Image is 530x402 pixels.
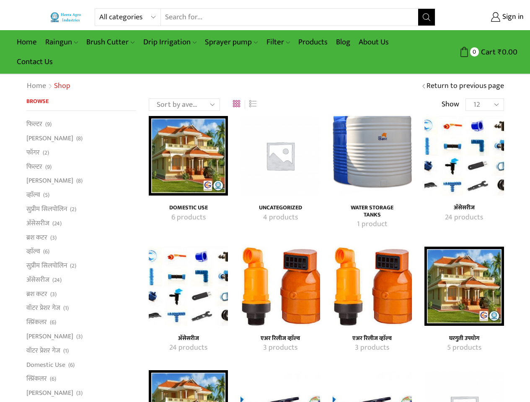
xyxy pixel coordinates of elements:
[332,32,354,52] a: Blog
[354,32,393,52] a: About Us
[26,330,73,344] a: [PERSON_NAME]
[149,98,220,111] select: Shop order
[333,116,412,195] a: Visit product category Water Storage Tanks
[161,9,418,26] input: Search for...
[294,32,332,52] a: Products
[26,273,49,287] a: अ‍ॅसेसरीज
[82,32,139,52] a: Brush Cutter
[26,131,73,146] a: [PERSON_NAME]
[139,32,201,52] a: Drip Irrigation
[447,343,481,353] mark: 5 products
[43,247,49,256] span: (6)
[434,335,494,342] h4: घरगुती उपयोग
[43,191,49,199] span: (5)
[45,163,52,171] span: (9)
[76,177,83,185] span: (8)
[149,247,228,326] a: Visit product category अ‍ॅसेसरीज
[169,343,207,353] mark: 24 products
[498,46,517,59] bdi: 0.00
[434,212,494,223] a: Visit product category अ‍ॅसेसरीज
[498,46,502,59] span: ₹
[250,212,310,223] a: Visit product category Uncategorized
[26,216,49,230] a: अ‍ॅसेसरीज
[26,372,47,386] a: स्प्रिंकलर
[342,335,403,342] a: Visit product category एअर रिलीज व्हाॅल्व
[434,204,494,211] a: Visit product category अ‍ॅसेसरीज
[158,204,219,211] h4: Domestic Use
[50,290,57,299] span: (3)
[479,46,496,58] span: Cart
[26,160,42,174] a: फिल्टर
[333,116,412,195] img: Water Storage Tanks
[68,361,75,369] span: (6)
[26,315,47,330] a: स्प्रिंकलर
[424,116,504,195] a: Visit product category अ‍ॅसेसरीज
[342,204,403,219] h4: Water Storage Tanks
[171,212,206,223] mark: 6 products
[444,44,517,60] a: 0 Cart ₹0.00
[26,96,49,106] span: Browse
[424,247,504,326] a: Visit product category घरगुती उपयोग
[448,10,524,25] a: Sign in
[50,234,57,242] span: (3)
[240,116,320,195] img: Uncategorized
[54,82,70,91] h1: Shop
[26,287,47,301] a: ब्रश कटर
[149,247,228,326] img: अ‍ॅसेसरीज
[442,99,459,110] span: Show
[13,32,41,52] a: Home
[470,47,479,56] span: 0
[26,145,40,160] a: फॉगर
[262,32,294,52] a: Filter
[357,219,388,230] mark: 1 product
[250,204,310,211] a: Visit product category Uncategorized
[13,52,57,72] a: Contact Us
[26,301,60,315] a: वॉटर प्रेशर गेज
[201,32,262,52] a: Sprayer pump
[52,276,62,284] span: (24)
[26,259,67,273] a: सुप्रीम सिलपोलिन
[63,347,69,355] span: (1)
[240,247,320,326] a: Visit product category एअर रिलीज व्हाॅल्व
[263,343,297,353] mark: 3 products
[434,204,494,211] h4: अ‍ॅसेसरीज
[26,343,60,358] a: वॉटर प्रेशर गेज
[26,174,73,188] a: [PERSON_NAME]
[250,335,310,342] h4: एअर रिलीज व्हाॅल्व
[424,116,504,195] img: अ‍ॅसेसरीज
[342,219,403,230] a: Visit product category Water Storage Tanks
[70,262,76,270] span: (2)
[342,335,403,342] h4: एअर रिलीज व्हाॅल्व
[26,119,42,131] a: फिल्टर
[333,247,412,326] img: एअर रिलीज व्हाॅल्व
[333,247,412,326] a: Visit product category एअर रिलीज व्हाॅल्व
[418,9,435,26] button: Search button
[158,212,219,223] a: Visit product category Domestic Use
[355,343,389,353] mark: 3 products
[26,81,47,92] a: Home
[41,32,82,52] a: Raingun
[250,343,310,353] a: Visit product category एअर रिलीज व्हाॅल्व
[63,304,69,312] span: (1)
[250,335,310,342] a: Visit product category एअर रिलीज व्हाॅल्व
[434,343,494,353] a: Visit product category घरगुती उपयोग
[240,247,320,326] img: एअर रिलीज व्हाॅल्व
[149,116,228,195] img: Domestic Use
[250,204,310,211] h4: Uncategorized
[50,375,56,383] span: (6)
[26,230,47,245] a: ब्रश कटर
[434,335,494,342] a: Visit product category घरगुती उपयोग
[445,212,483,223] mark: 24 products
[158,335,219,342] a: Visit product category अ‍ॅसेसरीज
[263,212,298,223] mark: 4 products
[26,81,70,92] nav: Breadcrumb
[342,343,403,353] a: Visit product category एअर रिलीज व्हाॅल्व
[52,219,62,228] span: (24)
[424,247,504,326] img: घरगुती उपयोग
[76,332,83,341] span: (3)
[158,335,219,342] h4: अ‍ॅसेसरीज
[76,134,83,143] span: (8)
[240,116,320,195] a: Visit product category Uncategorized
[26,245,40,259] a: व्हाॅल्व
[70,205,76,214] span: (2)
